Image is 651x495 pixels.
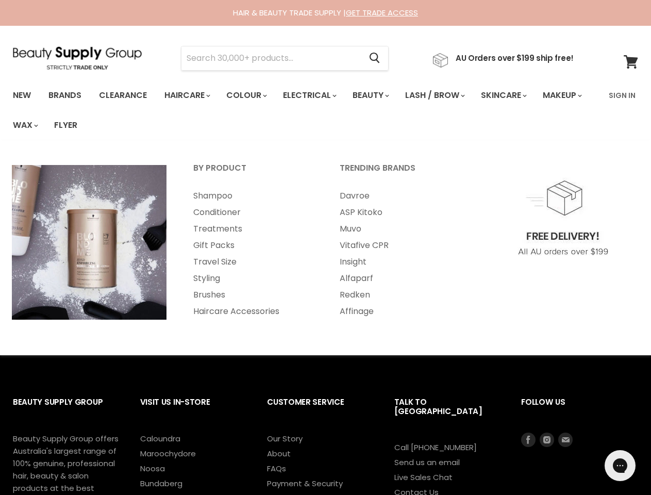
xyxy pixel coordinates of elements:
a: Noosa [140,463,165,474]
a: Flyer [46,114,85,136]
button: Search [361,46,388,70]
a: Clearance [91,85,155,106]
a: Trending Brands [327,160,471,186]
ul: Main menu [327,188,471,320]
a: Live Sales Chat [394,472,453,483]
a: ASP Kitoko [327,204,471,221]
a: Haircare [157,85,216,106]
a: Affinage [327,303,471,320]
ul: Main menu [180,188,325,320]
a: By Product [180,160,325,186]
a: Beauty [345,85,395,106]
a: Redken [327,287,471,303]
a: Electrical [275,85,343,106]
h2: Beauty Supply Group [13,389,120,432]
a: Caloundra [140,433,180,444]
a: Colour [219,85,273,106]
a: Brushes [180,287,325,303]
input: Search [181,46,361,70]
a: Gift Packs [180,237,325,254]
a: Muvo [327,221,471,237]
a: Payment & Security [267,478,343,489]
a: New [5,85,39,106]
a: Makeup [535,85,588,106]
a: Bundaberg [140,478,182,489]
a: GET TRADE ACCESS [346,7,418,18]
a: Call [PHONE_NUMBER] [394,442,477,453]
h2: Follow us [521,389,638,432]
a: Travel Size [180,254,325,270]
a: Vitafive CPR [327,237,471,254]
a: About [267,448,291,459]
a: Skincare [473,85,533,106]
form: Product [181,46,389,71]
a: Conditioner [180,204,325,221]
a: Our Story [267,433,303,444]
iframe: Gorgias live chat messenger [599,447,641,485]
a: Shampoo [180,188,325,204]
ul: Main menu [5,80,603,140]
a: Send us an email [394,457,460,468]
a: Davroe [327,188,471,204]
h2: Customer Service [267,389,374,432]
h2: Talk to [GEOGRAPHIC_DATA] [394,389,501,441]
a: Insight [327,254,471,270]
a: Styling [180,270,325,287]
a: Brands [41,85,89,106]
a: Wax [5,114,44,136]
h2: Visit Us In-Store [140,389,247,432]
a: Treatments [180,221,325,237]
a: Lash / Brow [397,85,471,106]
a: Sign In [603,85,642,106]
a: Alfaparf [327,270,471,287]
a: Haircare Accessories [180,303,325,320]
a: Maroochydore [140,448,196,459]
a: FAQs [267,463,286,474]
